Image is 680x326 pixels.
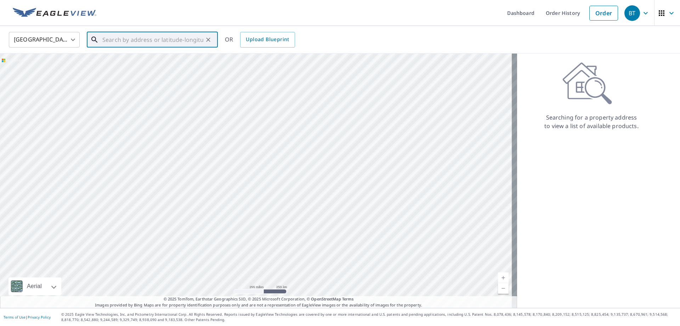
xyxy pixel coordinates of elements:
[9,30,80,50] div: [GEOGRAPHIC_DATA]
[102,30,203,50] input: Search by address or latitude-longitude
[246,35,289,44] span: Upload Blueprint
[8,277,61,295] div: Aerial
[544,113,639,130] p: Searching for a property address to view a list of available products.
[240,32,295,48] a: Upload Blueprint
[311,296,341,302] a: OpenStreetMap
[164,296,354,302] span: © 2025 TomTom, Earthstar Geographics SIO, © 2025 Microsoft Corporation, ©
[203,35,213,45] button: Clear
[498,283,509,294] a: Current Level 5, Zoom Out
[589,6,618,21] a: Order
[225,32,295,48] div: OR
[61,312,676,322] p: © 2025 Eagle View Technologies, Inc. and Pictometry International Corp. All Rights Reserved. Repo...
[25,277,44,295] div: Aerial
[28,315,51,320] a: Privacy Policy
[13,8,96,18] img: EV Logo
[624,5,640,21] div: BT
[4,315,51,319] p: |
[4,315,25,320] a: Terms of Use
[498,272,509,283] a: Current Level 5, Zoom In
[342,296,354,302] a: Terms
